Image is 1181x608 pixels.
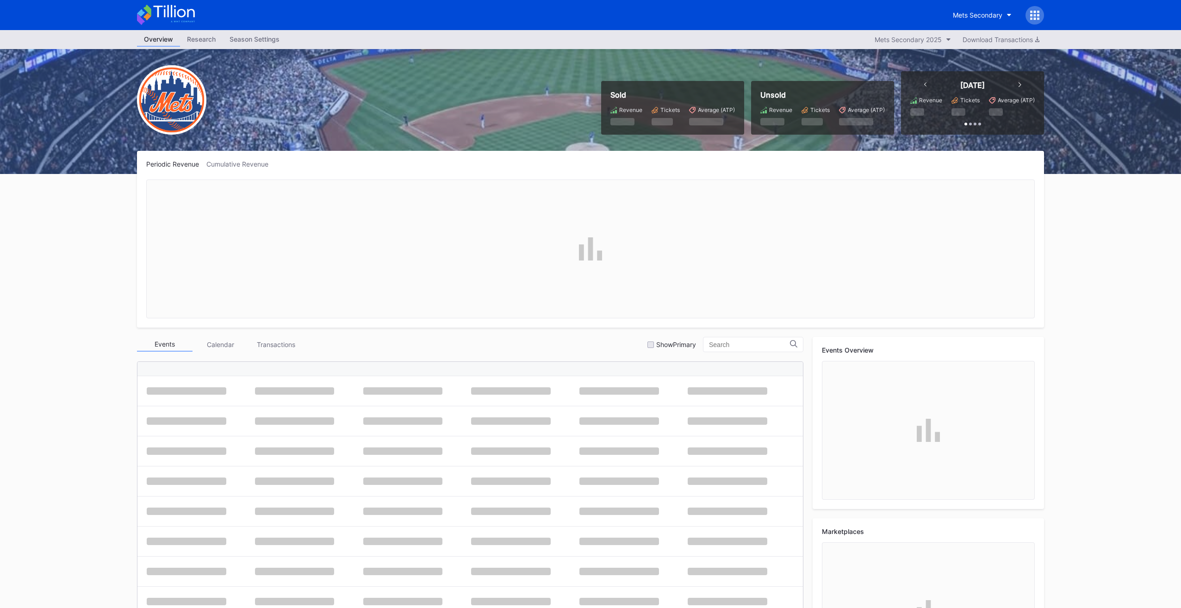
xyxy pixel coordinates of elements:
[610,90,735,99] div: Sold
[760,90,885,99] div: Unsold
[223,32,286,47] a: Season Settings
[769,106,792,113] div: Revenue
[960,97,980,104] div: Tickets
[619,106,642,113] div: Revenue
[822,527,1035,535] div: Marketplaces
[822,346,1035,354] div: Events Overview
[998,97,1035,104] div: Average (ATP)
[656,341,696,348] div: Show Primary
[919,97,942,104] div: Revenue
[223,32,286,46] div: Season Settings
[946,6,1019,24] button: Mets Secondary
[660,106,680,113] div: Tickets
[146,160,206,168] div: Periodic Revenue
[180,32,223,47] a: Research
[963,36,1039,43] div: Download Transactions
[953,11,1002,19] div: Mets Secondary
[180,32,223,46] div: Research
[848,106,885,113] div: Average (ATP)
[870,33,956,46] button: Mets Secondary 2025
[206,160,276,168] div: Cumulative Revenue
[137,337,193,352] div: Events
[709,341,790,348] input: Search
[248,337,304,352] div: Transactions
[875,36,942,43] div: Mets Secondary 2025
[958,33,1044,46] button: Download Transactions
[698,106,735,113] div: Average (ATP)
[137,65,206,135] img: New-York-Mets-Transparent.png
[137,32,180,47] a: Overview
[960,81,985,90] div: [DATE]
[810,106,830,113] div: Tickets
[193,337,248,352] div: Calendar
